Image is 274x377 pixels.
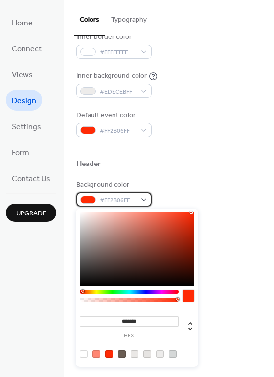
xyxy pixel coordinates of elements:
[12,94,36,109] span: Design
[76,71,147,81] div: Inner background color
[100,87,136,97] span: #EDECEBFF
[76,159,101,169] div: Header
[6,116,47,137] a: Settings
[143,350,151,358] div: rgb(230, 228, 226)
[76,110,150,120] div: Default event color
[131,350,138,358] div: rgb(234, 232, 230)
[12,68,33,83] span: Views
[80,333,179,339] label: hex
[6,90,42,111] a: Design
[12,16,33,31] span: Home
[6,167,56,188] a: Contact Us
[12,171,50,187] span: Contact Us
[80,350,88,358] div: rgb(255, 255, 255)
[12,42,42,57] span: Connect
[16,209,46,219] span: Upgrade
[169,350,177,358] div: rgb(213, 216, 216)
[105,350,113,358] div: rgb(255, 43, 6)
[6,38,47,59] a: Connect
[12,119,41,135] span: Settings
[92,350,100,358] div: rgb(255, 135, 115)
[100,195,136,206] span: #FF2B06FF
[118,350,126,358] div: rgb(106, 93, 83)
[100,47,136,58] span: #FFFFFFFF
[156,350,164,358] div: rgb(237, 236, 235)
[6,12,39,33] a: Home
[12,145,29,161] span: Form
[100,126,136,136] span: #FF2B06FF
[6,204,56,222] button: Upgrade
[6,64,39,85] a: Views
[6,141,35,163] a: Form
[76,32,150,42] div: Inner border color
[76,180,150,190] div: Background color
